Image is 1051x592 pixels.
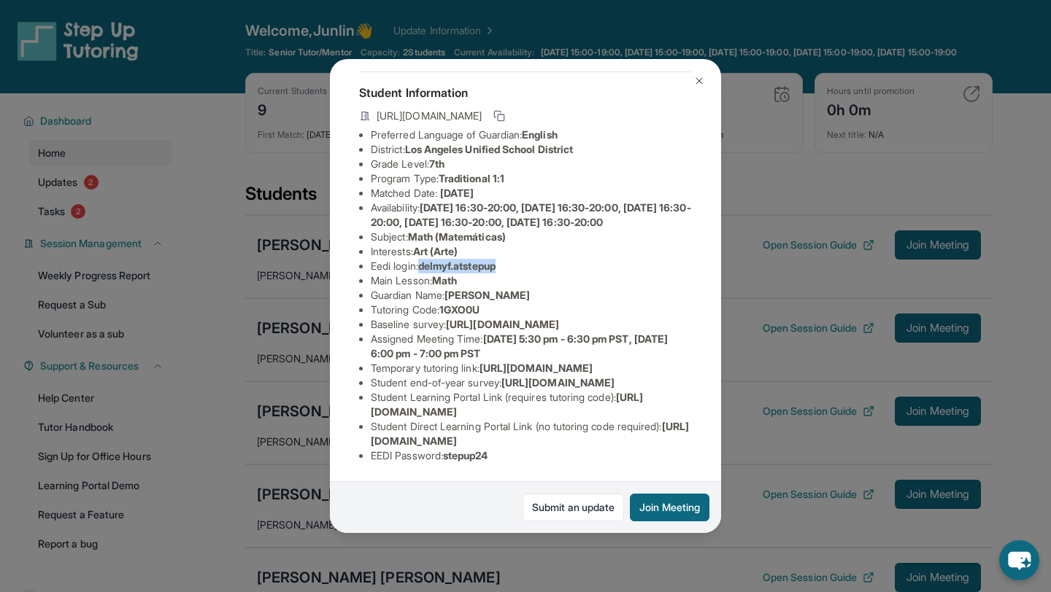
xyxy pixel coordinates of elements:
[371,361,692,375] li: Temporary tutoring link :
[371,186,692,200] li: Matched Date:
[490,107,508,125] button: Copy link
[371,259,692,273] li: Eedi login :
[439,172,504,184] span: Traditional 1:1
[693,75,705,87] img: Close Icon
[371,128,692,142] li: Preferred Language of Guardian:
[432,274,457,287] span: Math
[501,376,615,389] span: [URL][DOMAIN_NAME]
[371,244,692,259] li: Interests :
[429,157,444,170] span: 7th
[371,419,692,448] li: Student Direct Learning Portal Link (no tutoring code required) :
[371,201,691,228] span: [DATE] 16:30-20:00, [DATE] 16:30-20:00, [DATE] 16:30-20:00, [DATE] 16:30-20:00, [DATE] 16:30-20:00
[418,260,496,272] span: delmyf.atstepup
[371,171,692,186] li: Program Type:
[371,332,692,361] li: Assigned Meeting Time :
[999,540,1039,580] button: chat-button
[630,494,709,521] button: Join Meeting
[371,375,692,390] li: Student end-of-year survey :
[371,332,668,359] span: [DATE] 5:30 pm - 6:30 pm PST, [DATE] 6:00 pm - 7:00 pm PST
[443,449,488,461] span: stepup24
[405,143,573,155] span: Los Angeles Unified School District
[371,288,692,303] li: Guardian Name :
[377,109,482,123] span: [URL][DOMAIN_NAME]
[439,303,480,316] span: 1GXO0U
[371,157,692,171] li: Grade Level:
[408,230,506,243] span: Math (Matemáticas)
[371,390,692,419] li: Student Learning Portal Link (requires tutoring code) :
[444,289,530,301] span: [PERSON_NAME]
[371,200,692,230] li: Availability:
[371,317,692,332] li: Baseline survey :
[371,303,692,317] li: Tutoring Code :
[371,273,692,288] li: Main Lesson :
[522,128,558,141] span: English
[371,142,692,157] li: District:
[359,84,692,101] h4: Student Information
[440,187,474,199] span: [DATE]
[523,494,624,521] a: Submit an update
[480,362,593,374] span: [URL][DOMAIN_NAME]
[446,318,559,330] span: [URL][DOMAIN_NAME]
[371,230,692,244] li: Subject :
[413,245,458,257] span: Art (Arte)
[371,448,692,463] li: EEDI Password :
